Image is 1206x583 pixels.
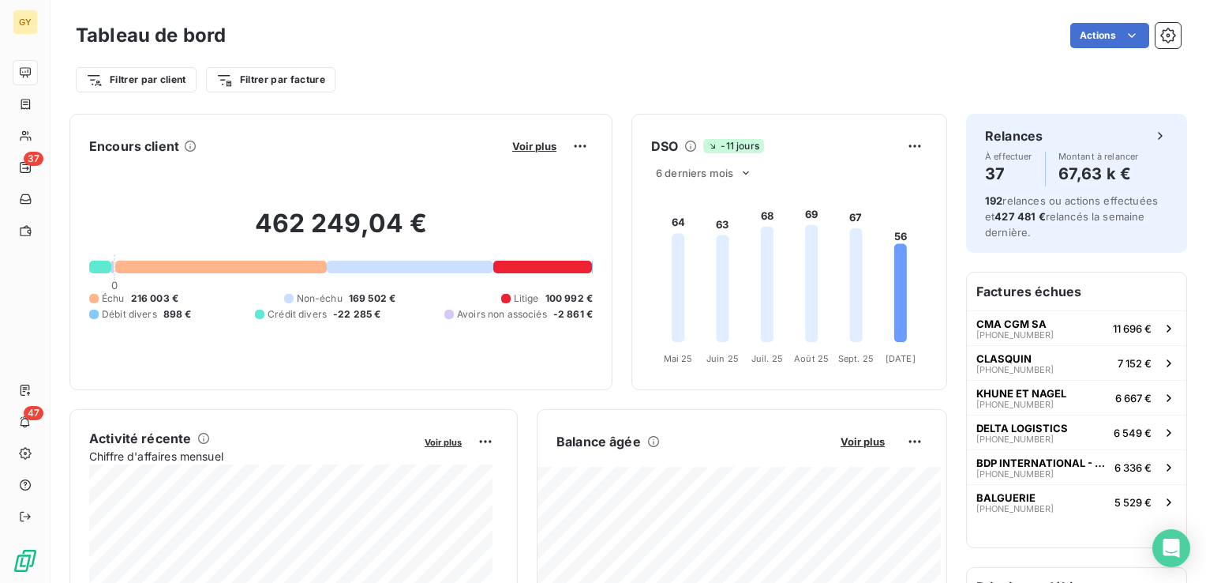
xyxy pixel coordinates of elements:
button: Actions [1070,23,1149,48]
span: CMA CGM SA [976,318,1047,330]
span: 5 529 € [1114,496,1152,509]
span: -2 861 € [553,307,593,322]
span: 427 481 € [994,210,1045,223]
span: relances ou actions effectuées et relancés la semaine dernière. [985,194,1158,239]
span: Non-échu [297,291,343,306]
span: Chiffre d'affaires mensuel [89,448,414,465]
button: CLASQUIN[PHONE_NUMBER]7 152 € [967,345,1186,380]
span: BALGUERIE [976,491,1036,504]
button: DELTA LOGISTICS[PHONE_NUMBER]6 549 € [967,415,1186,449]
h3: Tableau de bord [76,21,226,50]
button: CMA CGM SA[PHONE_NUMBER]11 696 € [967,310,1186,345]
span: Crédit divers [268,307,327,322]
span: Avoirs non associés [457,307,547,322]
img: Logo LeanPay [13,548,38,574]
span: 192 [985,194,1002,207]
span: Échu [102,291,125,306]
h6: DSO [651,137,678,156]
span: Litige [514,291,539,306]
span: Voir plus [512,140,556,152]
button: Filtrer par client [76,67,197,92]
span: 6 667 € [1115,392,1152,404]
span: Voir plus [425,437,462,448]
h6: Activité récente [89,429,191,448]
span: 0 [111,279,118,291]
span: -22 285 € [333,307,380,322]
div: Open Intercom Messenger [1152,529,1190,567]
h6: Relances [985,126,1043,145]
span: [PHONE_NUMBER] [976,469,1054,479]
h4: 37 [985,161,1032,186]
button: BDP INTERNATIONAL - AIR IMPORT[PHONE_NUMBER]6 336 € [967,449,1186,484]
span: 6 549 € [1114,427,1152,439]
tspan: Juil. 25 [751,353,783,364]
div: GY [13,9,38,35]
h6: Factures échues [967,273,1186,310]
button: Voir plus [507,139,561,153]
span: Débit divers [102,307,157,322]
span: DELTA LOGISTICS [976,422,1068,434]
span: À effectuer [985,152,1032,161]
button: KHUNE ET NAGEL[PHONE_NUMBER]6 667 € [967,380,1186,415]
span: CLASQUIN [976,352,1032,365]
span: [PHONE_NUMBER] [976,365,1054,374]
span: 37 [24,152,43,166]
span: KHUNE ET NAGEL [976,387,1066,400]
span: -11 jours [703,139,763,153]
tspan: Août 25 [794,353,829,364]
span: BDP INTERNATIONAL - AIR IMPORT [976,457,1108,469]
h4: 67,63 k € [1058,161,1139,186]
span: [PHONE_NUMBER] [976,400,1054,409]
tspan: Juin 25 [706,353,739,364]
span: 6 derniers mois [656,167,733,179]
tspan: Mai 25 [664,353,693,364]
span: 6 336 € [1114,461,1152,474]
tspan: Sept. 25 [838,353,874,364]
span: 216 003 € [131,291,178,306]
tspan: [DATE] [886,353,916,364]
button: Voir plus [420,434,466,449]
span: 7 152 € [1118,357,1152,370]
span: Voir plus [841,435,885,448]
h6: Encours client [89,137,179,156]
span: Montant à relancer [1058,152,1139,161]
button: Filtrer par facture [206,67,335,92]
span: 47 [24,406,43,420]
button: Voir plus [836,434,890,449]
h2: 462 249,04 € [89,208,593,255]
span: [PHONE_NUMBER] [976,434,1054,444]
span: 11 696 € [1113,322,1152,335]
button: BALGUERIE[PHONE_NUMBER]5 529 € [967,484,1186,519]
span: 100 992 € [545,291,593,306]
span: [PHONE_NUMBER] [976,504,1054,513]
span: 898 € [163,307,192,322]
h6: Balance âgée [556,432,641,451]
span: 169 502 € [349,291,395,306]
span: [PHONE_NUMBER] [976,330,1054,340]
